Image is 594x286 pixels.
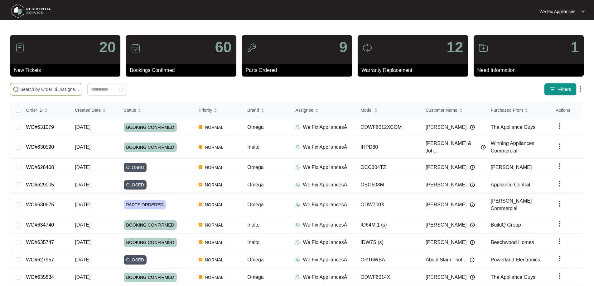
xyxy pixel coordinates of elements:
span: Model [360,107,372,114]
td: IHPD80 [355,136,421,159]
img: Info icon [470,125,475,130]
span: Appliance Central [491,182,530,187]
p: We Fix AppliancesÂ [303,221,347,229]
img: Assigner Icon [295,182,300,187]
td: OCC604TZ [355,159,421,176]
span: [PERSON_NAME] [491,165,532,170]
th: Assignee [290,102,355,119]
span: BuildQ Group [491,222,521,227]
img: dropdown arrow [556,200,563,208]
span: NORMAL [202,221,226,229]
span: Brand [247,107,259,114]
img: Assigner Icon [295,202,300,207]
p: We Fix AppliancesÂ [303,124,347,131]
img: Assigner Icon [295,257,300,262]
span: NORMAL [202,256,226,264]
td: ODWF6014X [355,269,421,286]
th: Model [355,102,421,119]
span: Inalto [247,222,259,227]
span: [DATE] [75,240,90,245]
img: dropdown arrow [556,162,563,170]
img: Assigner Icon [295,145,300,150]
img: Vercel Logo [199,240,202,244]
img: Assigner Icon [295,275,300,280]
span: NORMAL [202,181,226,189]
td: ORT6WBA [355,251,421,269]
img: Vercel Logo [199,258,202,261]
p: Need Information [477,67,584,74]
span: Assignee [295,107,313,114]
th: Customer Name [421,102,486,119]
p: We Fix AppliancesÂ [303,164,347,171]
img: Vercel Logo [199,223,202,227]
img: Info icon [470,223,475,227]
span: Omega [247,165,263,170]
span: Status [124,107,136,114]
img: Vercel Logo [199,165,202,169]
img: icon [131,43,141,53]
span: [PERSON_NAME] [426,201,467,209]
span: [DATE] [75,274,90,280]
a: WO#630590 [26,144,54,150]
span: Omega [247,182,263,187]
img: Info icon [470,257,475,262]
p: Bookings Confirmed [130,67,236,74]
p: 60 [215,40,231,55]
img: Info icon [470,275,475,280]
span: NORMAL [202,201,226,209]
span: [PERSON_NAME] [426,181,467,189]
img: dropdown arrow [556,143,563,150]
span: The Appliance Guys [491,124,535,130]
img: Vercel Logo [199,145,202,149]
th: Created Date [70,102,119,119]
span: BOOKING CONFIRMED [124,220,177,230]
p: 1 [571,40,579,55]
p: 12 [447,40,463,55]
p: Warranty Replacement [361,67,468,74]
td: OBO608M [355,176,421,194]
p: We Fix Appliances [539,8,575,15]
span: BOOKING CONFIRMED [124,123,177,132]
span: CLOSED [124,163,147,172]
p: We Fix AppliancesÂ [303,274,347,281]
p: 20 [99,40,116,55]
span: BOOKING CONFIRMED [124,143,177,152]
input: Search by Order Id, Assignee Name, Customer Name, Brand and Model [20,86,80,93]
button: filter iconFilters [544,83,577,96]
img: dropdown arrow [556,122,563,130]
td: ODW700X [355,194,421,216]
img: Assigner Icon [295,223,300,227]
span: PARTS ORDERED [124,200,166,209]
a: WO#634740 [26,222,54,227]
th: Purchased From [486,102,551,119]
p: We Fix AppliancesÂ [303,201,347,209]
span: Winning Appliances Commercial [491,141,534,153]
span: CLOSED [124,255,147,265]
span: [PERSON_NAME] [426,124,467,131]
span: [PERSON_NAME] [426,239,467,246]
p: New Tickets [14,67,120,74]
span: [DATE] [75,165,90,170]
p: We Fix AppliancesÂ [303,143,347,151]
p: We Fix AppliancesÂ [303,181,347,189]
span: Omega [247,274,263,280]
img: dropdown arrow [556,237,563,245]
span: Omega [247,202,263,207]
img: Assigner Icon [295,125,300,130]
span: BOOKING CONFIRMED [124,273,177,282]
span: [PERSON_NAME] Commercial [491,198,532,211]
img: Vercel Logo [199,275,202,279]
a: WO#629005 [26,182,54,187]
th: Actions [551,102,583,119]
img: filter icon [549,86,556,92]
img: Assigner Icon [295,240,300,245]
span: [PERSON_NAME] & Joh... [426,140,478,155]
img: icon [362,43,372,53]
img: dropdown arrow [556,272,563,280]
span: CLOSED [124,180,147,190]
p: We Fix AppliancesÂ [303,239,347,246]
span: [DATE] [75,257,90,262]
img: Info icon [470,202,475,207]
span: Customer Name [426,107,457,114]
span: The Appliance Guys [491,274,535,280]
